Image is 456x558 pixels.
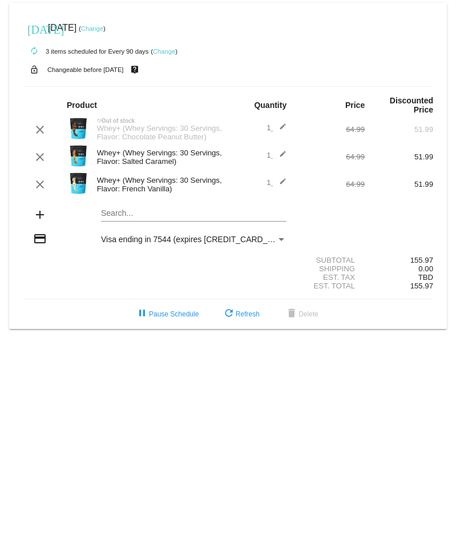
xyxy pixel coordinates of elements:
mat-icon: live_help [128,62,142,77]
mat-select: Payment Method [101,235,286,244]
div: Whey+ (Whey Servings: 30 Servings, Flavor: Salted Caramel) [91,148,228,166]
div: 51.99 [365,180,433,188]
div: Subtotal [296,256,365,264]
small: ( ) [151,48,177,55]
img: Image-1-Carousel-Whey-2lb-Vanilla-no-badge-Transp.png [67,172,90,195]
small: 3 items scheduled for Every 90 days [23,48,148,55]
a: Change [81,25,103,32]
span: 155.97 [410,282,433,290]
mat-icon: clear [33,150,47,164]
button: Delete [276,304,328,324]
mat-icon: edit [273,150,286,164]
span: 1 [267,123,286,132]
span: Refresh [222,310,260,318]
div: Est. Tax [296,273,365,282]
div: Out of stock [91,118,228,124]
div: 51.99 [365,152,433,161]
img: Image-1-Carousel-Whey-2lb-CPB-1000x1000-NEWEST.png [67,117,90,140]
div: Whey+ (Whey Servings: 30 Servings, Flavor: French Vanilla) [91,176,228,193]
mat-icon: delete [285,307,298,321]
div: 155.97 [365,256,433,264]
mat-icon: pause [135,307,149,321]
mat-icon: add [33,208,47,222]
small: ( ) [79,25,106,32]
span: TBD [418,273,433,282]
strong: Quantity [254,101,286,110]
strong: Price [345,101,365,110]
span: 0.00 [418,264,433,273]
span: 1 [267,178,286,187]
mat-icon: [DATE] [27,22,41,35]
mat-icon: edit [273,123,286,137]
div: Est. Total [296,282,365,290]
div: Shipping [296,264,365,273]
a: Change [153,48,175,55]
mat-icon: lock_open [27,62,41,77]
small: Changeable before [DATE] [47,66,124,73]
mat-icon: edit [273,178,286,191]
strong: Product [67,101,97,110]
span: 1 [267,151,286,159]
div: 51.99 [365,125,433,134]
span: Delete [285,310,318,318]
button: Refresh [213,304,269,324]
mat-icon: clear [33,123,47,137]
div: 64.99 [296,152,365,161]
mat-icon: clear [33,178,47,191]
div: 64.99 [296,180,365,188]
mat-icon: refresh [222,307,236,321]
strong: Discounted Price [390,96,433,114]
input: Search... [101,209,286,218]
mat-icon: credit_card [33,232,47,246]
mat-icon: not_interested [97,118,102,123]
div: 64.99 [296,125,365,134]
div: Whey+ (Whey Servings: 30 Servings, Flavor: Chocolate Peanut Butter) [91,124,228,141]
img: Image-1-Carousel-Whey-2lb-Salted-Caramel-no-badge.png [67,144,90,167]
mat-icon: autorenew [27,45,41,58]
button: Pause Schedule [126,304,208,324]
span: Pause Schedule [135,310,199,318]
span: Visa ending in 7544 (expires [CREDIT_CARD_DATA]) [101,235,292,244]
